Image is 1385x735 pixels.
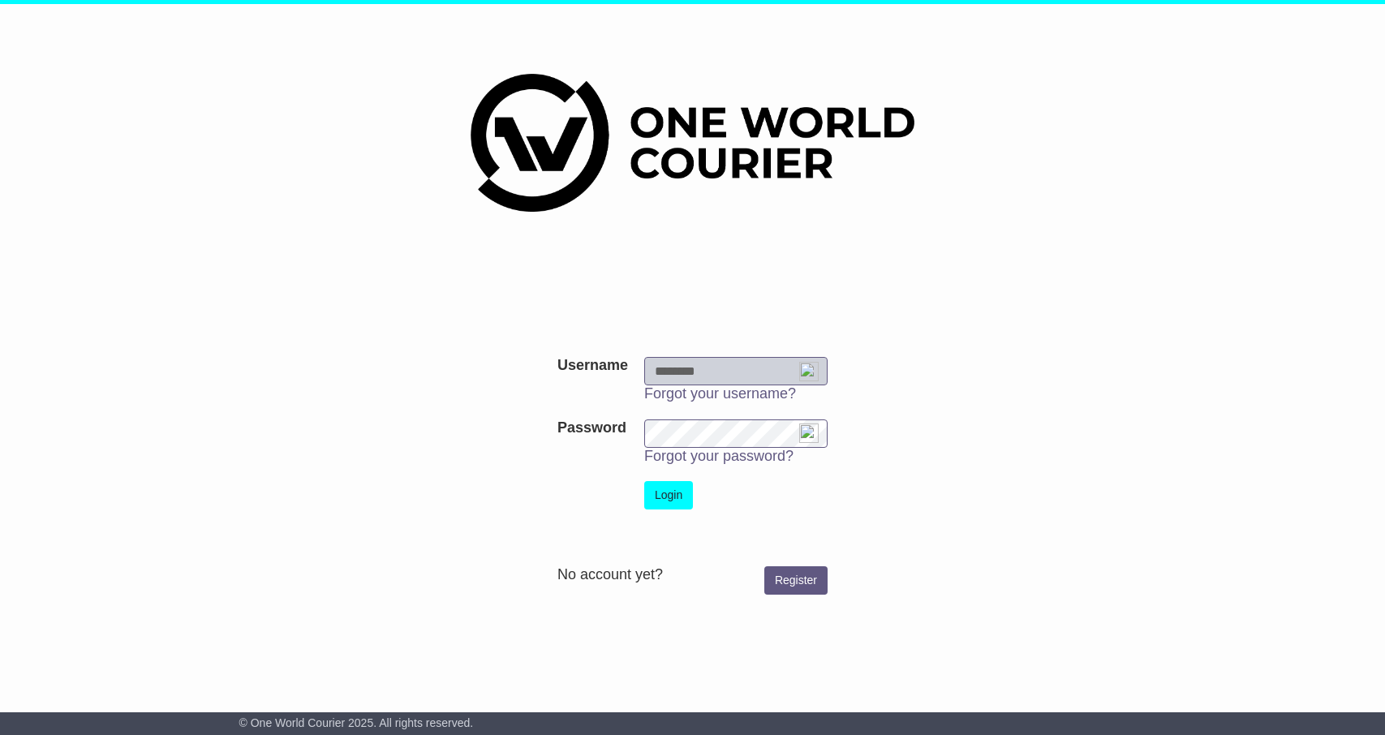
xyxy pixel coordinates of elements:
span: © One World Courier 2025. All rights reserved. [239,716,474,729]
a: Register [764,566,828,595]
img: ext_logo_danger.svg [799,423,819,443]
label: Password [557,419,626,437]
button: Login [644,481,693,509]
label: Username [557,357,628,375]
img: ext_logo_danger.svg [799,362,819,381]
img: One World [471,74,914,212]
div: No account yet? [557,566,828,584]
a: Forgot your username? [644,385,796,402]
a: Forgot your password? [644,448,794,464]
